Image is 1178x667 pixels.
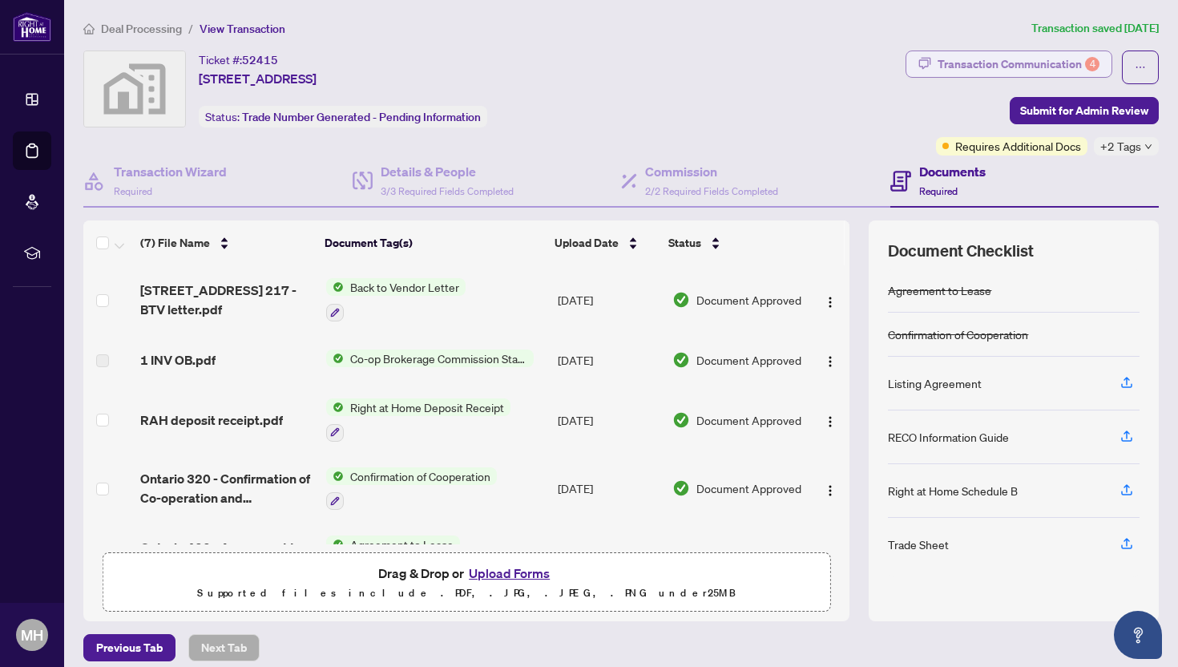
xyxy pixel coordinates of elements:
[378,563,555,584] span: Drag & Drop or
[645,185,778,197] span: 2/2 Required Fields Completed
[551,455,666,523] td: [DATE]
[326,278,344,296] img: Status Icon
[1085,57,1099,71] div: 4
[551,334,666,386] td: [DATE]
[381,185,514,197] span: 3/3 Required Fields Completed
[1100,137,1141,156] span: +2 Tags
[103,553,829,612] span: Drag & Drop orUpload FormsSupported files include .PDF, .JPG, .JPEG, .PNG under25MB
[919,185,958,197] span: Required
[938,51,1099,77] div: Transaction Communication
[906,51,1112,78] button: Transaction Communication4
[83,23,95,34] span: home
[817,475,843,501] button: Logo
[326,467,344,485] img: Status Icon
[21,624,43,646] span: MH
[817,407,843,433] button: Logo
[1135,62,1146,73] span: ellipsis
[140,469,313,507] span: Ontario 320 - Confirmation of Co-operation and Representation 20 1.pdf
[817,347,843,373] button: Logo
[83,634,175,661] button: Previous Tab
[824,484,837,497] img: Logo
[888,281,991,299] div: Agreement to Lease
[84,51,185,127] img: svg%3e
[696,351,801,369] span: Document Approved
[200,22,285,36] span: View Transaction
[344,536,460,553] span: Agreement to Lease
[817,287,843,313] button: Logo
[824,355,837,368] img: Logo
[696,291,801,309] span: Document Approved
[1144,143,1152,151] span: down
[888,374,982,392] div: Listing Agreement
[188,19,193,38] li: /
[672,411,690,429] img: Document Status
[326,467,497,511] button: Status IconConfirmation of Cooperation
[101,22,182,36] span: Deal Processing
[140,538,313,576] span: Ontario 400 - Agreement to Lease Residential 26 1.pdf
[344,278,466,296] span: Back to Vendor Letter
[140,281,313,319] span: [STREET_ADDRESS] 217 - BTV letter.pdf
[1020,98,1148,123] span: Submit for Admin Review
[555,234,619,252] span: Upload Date
[888,482,1018,499] div: Right at Home Schedule B
[668,234,701,252] span: Status
[888,325,1028,343] div: Confirmation of Cooperation
[551,523,666,592] td: [DATE]
[919,162,986,181] h4: Documents
[645,162,778,181] h4: Commission
[888,428,1009,446] div: RECO Information Guide
[551,386,666,455] td: [DATE]
[96,635,163,661] span: Previous Tab
[140,234,210,252] span: (7) File Name
[672,479,690,497] img: Document Status
[242,110,481,124] span: Trade Number Generated - Pending Information
[140,410,283,430] span: RAH deposit receipt.pdf
[326,536,344,553] img: Status Icon
[326,278,466,321] button: Status IconBack to Vendor Letter
[696,411,801,429] span: Document Approved
[1114,611,1162,659] button: Open asap
[188,634,260,661] button: Next Tab
[326,536,460,579] button: Status IconAgreement to Lease
[1031,19,1159,38] article: Transaction saved [DATE]
[888,240,1034,262] span: Document Checklist
[199,51,278,69] div: Ticket #:
[326,350,534,367] button: Status IconCo-op Brokerage Commission Statement
[344,398,510,416] span: Right at Home Deposit Receipt
[199,69,317,88] span: [STREET_ADDRESS]
[464,563,555,584] button: Upload Forms
[134,220,318,265] th: (7) File Name
[696,479,801,497] span: Document Approved
[242,53,278,67] span: 52415
[113,584,820,603] p: Supported files include .PDF, .JPG, .JPEG, .PNG under 25 MB
[199,106,487,127] div: Status:
[114,185,152,197] span: Required
[662,220,805,265] th: Status
[326,350,344,367] img: Status Icon
[381,162,514,181] h4: Details & People
[114,162,227,181] h4: Transaction Wizard
[824,296,837,309] img: Logo
[955,137,1081,155] span: Requires Additional Docs
[824,415,837,428] img: Logo
[344,350,534,367] span: Co-op Brokerage Commission Statement
[551,265,666,334] td: [DATE]
[344,467,497,485] span: Confirmation of Cooperation
[888,536,949,553] div: Trade Sheet
[13,12,51,42] img: logo
[1010,97,1159,124] button: Submit for Admin Review
[140,350,216,370] span: 1 INV OB.pdf
[672,351,690,369] img: Document Status
[548,220,662,265] th: Upload Date
[318,220,549,265] th: Document Tag(s)
[326,398,510,442] button: Status IconRight at Home Deposit Receipt
[672,291,690,309] img: Document Status
[326,398,344,416] img: Status Icon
